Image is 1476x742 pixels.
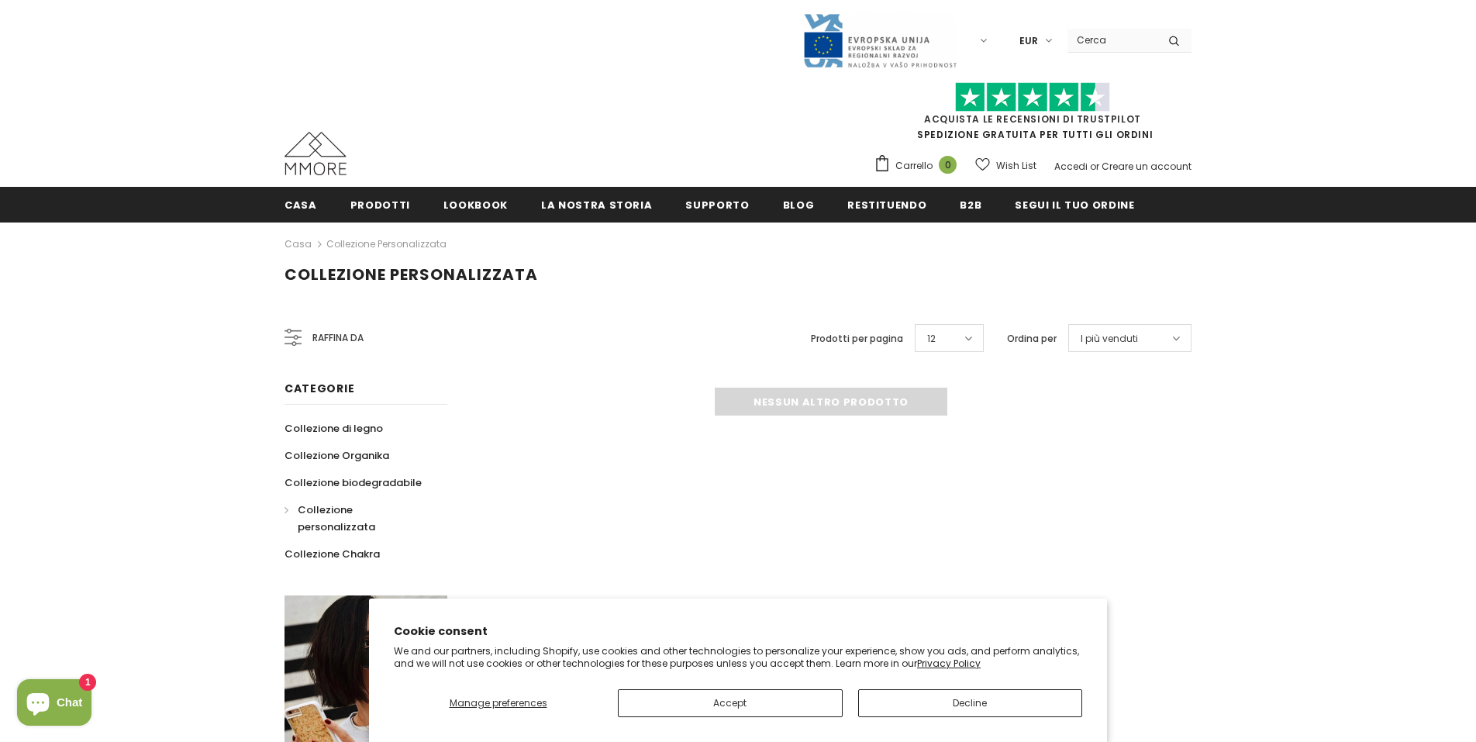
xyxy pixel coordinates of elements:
[285,496,430,540] a: Collezione personalizzata
[802,12,957,69] img: Javni Razpis
[285,235,312,254] a: Casa
[12,679,96,730] inbox-online-store-chat: Shopify online store chat
[285,442,389,469] a: Collezione Organika
[618,689,843,717] button: Accept
[924,112,1141,126] a: Acquista le recensioni di TrustPilot
[285,132,347,175] img: Casi MMORE
[394,623,1082,640] h2: Cookie consent
[285,547,380,561] span: Collezione Chakra
[285,469,422,496] a: Collezione biodegradabile
[285,475,422,490] span: Collezione biodegradabile
[1067,29,1157,51] input: Search Site
[858,689,1083,717] button: Decline
[917,657,981,670] a: Privacy Policy
[1081,331,1138,347] span: I più venduti
[285,381,354,396] span: Categorie
[685,187,749,222] a: supporto
[285,540,380,568] a: Collezione Chakra
[1007,331,1057,347] label: Ordina per
[394,689,602,717] button: Manage preferences
[975,152,1036,179] a: Wish List
[298,502,375,534] span: Collezione personalizzata
[285,187,317,222] a: Casa
[874,154,964,178] a: Carrello 0
[285,264,538,285] span: Collezione personalizzata
[1054,160,1088,173] a: Accedi
[1090,160,1099,173] span: or
[874,89,1191,141] span: SPEDIZIONE GRATUITA PER TUTTI GLI ORDINI
[394,645,1082,669] p: We and our partners, including Shopify, use cookies and other technologies to personalize your ex...
[895,158,933,174] span: Carrello
[443,198,508,212] span: Lookbook
[996,158,1036,174] span: Wish List
[312,330,364,347] span: Raffina da
[1015,198,1134,212] span: Segui il tuo ordine
[802,33,957,47] a: Javni Razpis
[350,187,410,222] a: Prodotti
[285,448,389,463] span: Collezione Organika
[1015,187,1134,222] a: Segui il tuo ordine
[285,415,383,442] a: Collezione di legno
[326,237,447,250] a: Collezione personalizzata
[285,421,383,436] span: Collezione di legno
[960,198,981,212] span: B2B
[955,82,1110,112] img: Fidati di Pilot Stars
[443,187,508,222] a: Lookbook
[847,198,926,212] span: Restituendo
[541,187,652,222] a: La nostra storia
[541,198,652,212] span: La nostra storia
[847,187,926,222] a: Restituendo
[783,187,815,222] a: Blog
[783,198,815,212] span: Blog
[450,696,547,709] span: Manage preferences
[811,331,903,347] label: Prodotti per pagina
[1019,33,1038,49] span: EUR
[927,331,936,347] span: 12
[960,187,981,222] a: B2B
[685,198,749,212] span: supporto
[1102,160,1191,173] a: Creare un account
[285,198,317,212] span: Casa
[939,156,957,174] span: 0
[350,198,410,212] span: Prodotti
